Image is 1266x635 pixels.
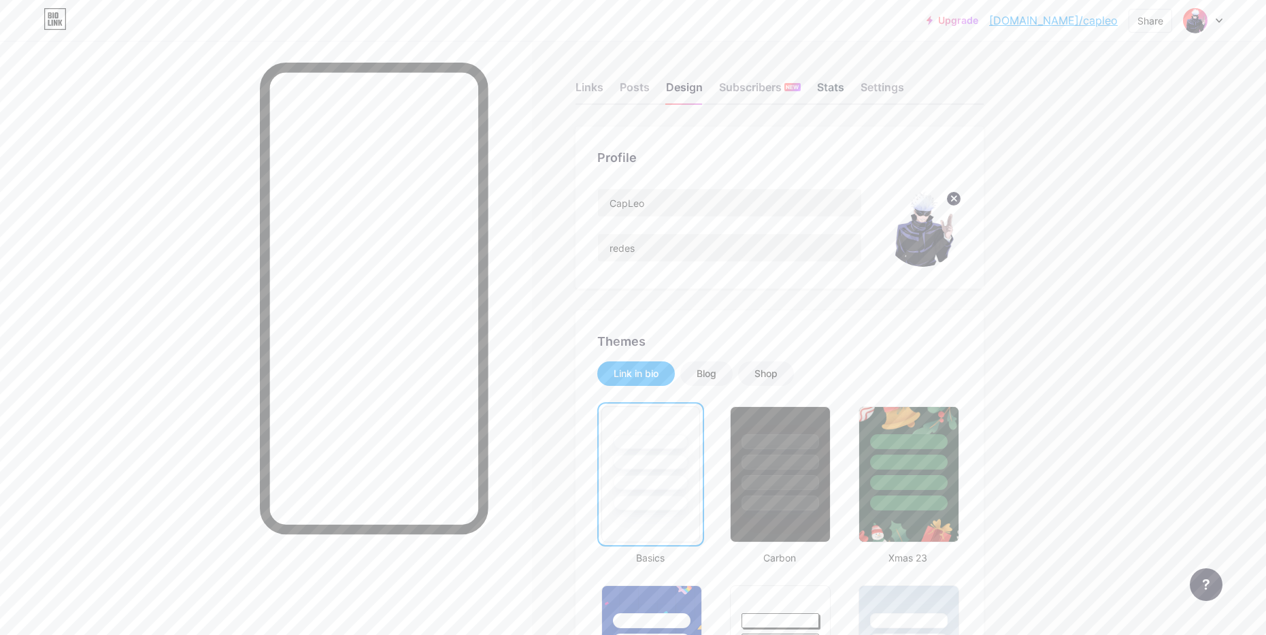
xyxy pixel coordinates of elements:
div: Basics [597,551,704,565]
div: Links [576,79,603,103]
a: [DOMAIN_NAME]/capleo [989,12,1118,29]
div: Subscribers [719,79,801,103]
div: Design [666,79,703,103]
img: capleo [1182,7,1208,33]
img: capleo [884,189,962,267]
div: Posts [620,79,650,103]
span: NEW [786,83,799,91]
input: Bio [598,234,861,261]
div: Blog [697,367,716,380]
div: Carbon [726,551,833,565]
div: Share [1137,14,1163,28]
div: Profile [597,148,962,167]
div: Link in bio [614,367,659,380]
div: Themes [597,332,962,351]
div: Stats [817,79,844,103]
div: Xmas 23 [854,551,961,565]
a: Upgrade [927,15,978,26]
div: Settings [861,79,904,103]
input: Name [598,189,861,216]
div: Shop [754,367,778,380]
